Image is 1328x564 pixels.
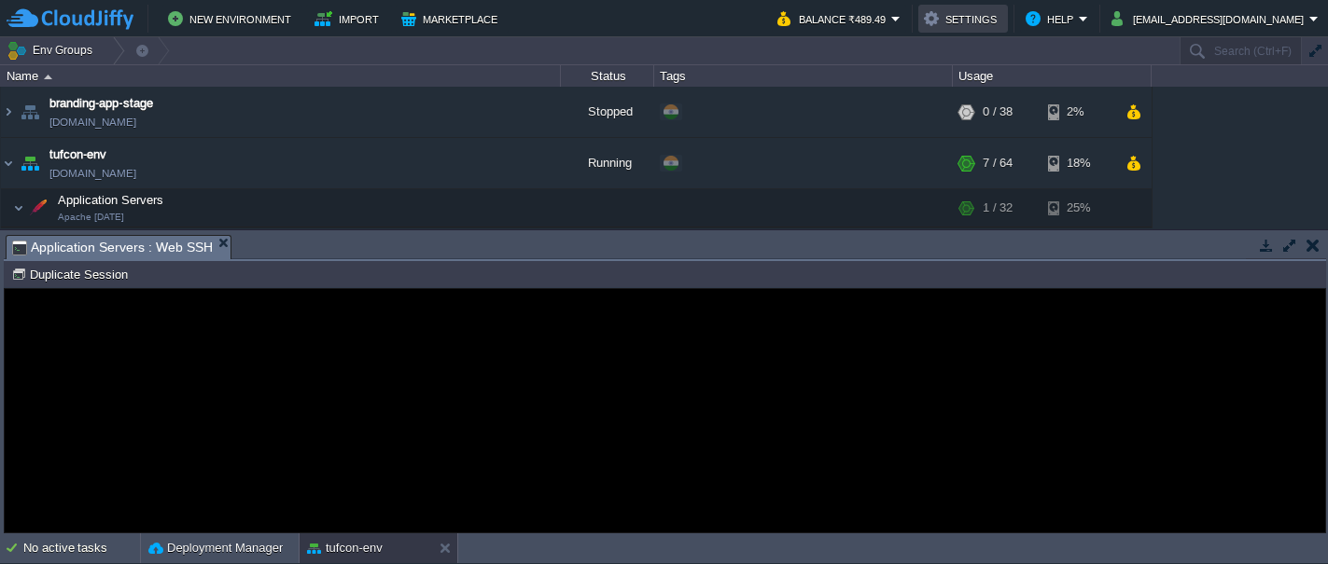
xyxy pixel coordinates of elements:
button: Import [315,7,384,30]
img: AMDAwAAAACH5BAEAAAAALAAAAAABAAEAAAICRAEAOw== [25,189,51,227]
span: Apache [DATE] [58,212,124,223]
a: [DOMAIN_NAME] [49,113,136,131]
div: Tags [655,65,952,87]
div: 1 / 32 [983,189,1013,227]
div: Stopped [561,87,654,137]
div: 25% [1048,227,1109,256]
img: AMDAwAAAACH5BAEAAAAALAAAAAABAAEAAAICRAEAOw== [13,189,24,227]
button: Balance ₹489.49 [777,7,891,30]
div: 2% [1048,87,1109,137]
button: Help [1026,7,1079,30]
div: 7 / 64 [983,138,1013,188]
div: Name [2,65,560,87]
div: Usage [954,65,1151,87]
img: AMDAwAAAACH5BAEAAAAALAAAAAABAAEAAAICRAEAOw== [44,75,52,79]
img: AMDAwAAAACH5BAEAAAAALAAAAAABAAEAAAICRAEAOw== [17,138,43,188]
button: Env Groups [7,37,99,63]
img: AMDAwAAAACH5BAEAAAAALAAAAAABAAEAAAICRAEAOw== [17,87,43,137]
div: 0 / 38 [983,87,1013,137]
a: tufcon-env [49,145,106,164]
div: 25% [1048,189,1109,227]
div: No active tasks [23,533,140,563]
div: Running [561,138,654,188]
button: Marketplace [401,7,503,30]
button: Deployment Manager [148,539,283,557]
span: Application Servers [56,192,166,208]
img: AMDAwAAAACH5BAEAAAAALAAAAAABAAEAAAICRAEAOw== [39,227,50,256]
button: New Environment [168,7,297,30]
span: Application Servers : Web SSH [12,236,213,259]
div: 18% [1048,138,1109,188]
iframe: chat widget [1250,489,1309,545]
a: branding-app-stage [49,94,153,113]
img: AMDAwAAAACH5BAEAAAAALAAAAAABAAEAAAICRAEAOw== [1,87,16,137]
button: Settings [924,7,1002,30]
img: CloudJiffy [7,7,133,31]
a: [DOMAIN_NAME] [49,164,136,183]
a: Application ServersApache [DATE] [56,193,166,207]
div: 1 / 32 [983,227,1008,256]
img: AMDAwAAAACH5BAEAAAAALAAAAAABAAEAAAICRAEAOw== [50,227,77,256]
button: Duplicate Session [11,266,133,282]
div: Status [562,65,653,87]
img: AMDAwAAAACH5BAEAAAAALAAAAAABAAEAAAICRAEAOw== [1,138,16,188]
button: tufcon-env [307,539,383,557]
button: [EMAIL_ADDRESS][DOMAIN_NAME] [1111,7,1309,30]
